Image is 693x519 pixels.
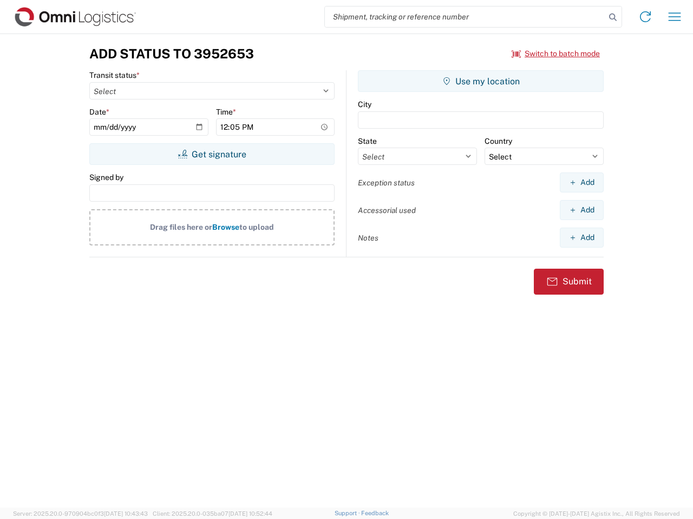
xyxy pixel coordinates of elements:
[358,136,377,146] label: State
[239,223,274,231] span: to upload
[89,143,335,165] button: Get signature
[560,228,604,248] button: Add
[512,45,600,63] button: Switch to batch mode
[104,510,148,517] span: [DATE] 10:43:43
[534,269,604,295] button: Submit
[358,99,371,109] label: City
[358,233,378,243] label: Notes
[13,510,148,517] span: Server: 2025.20.0-970904bc0f3
[212,223,239,231] span: Browse
[358,70,604,92] button: Use my location
[560,172,604,192] button: Add
[358,178,415,188] label: Exception status
[335,510,362,516] a: Support
[153,510,272,517] span: Client: 2025.20.0-035ba07
[513,509,680,518] span: Copyright © [DATE]-[DATE] Agistix Inc., All Rights Reserved
[358,205,416,215] label: Accessorial used
[89,70,140,80] label: Transit status
[89,107,109,117] label: Date
[89,46,254,62] h3: Add Status to 3952653
[485,136,512,146] label: Country
[361,510,389,516] a: Feedback
[325,6,605,27] input: Shipment, tracking or reference number
[89,172,123,182] label: Signed by
[216,107,236,117] label: Time
[560,200,604,220] button: Add
[150,223,212,231] span: Drag files here or
[228,510,272,517] span: [DATE] 10:52:44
